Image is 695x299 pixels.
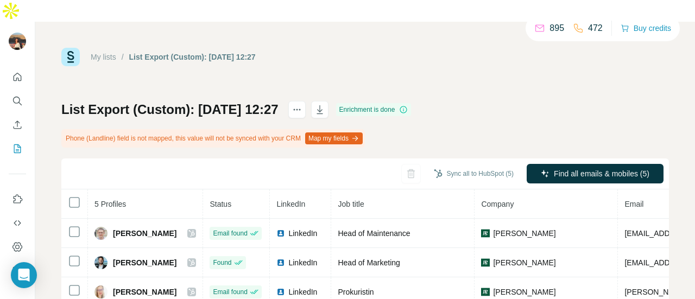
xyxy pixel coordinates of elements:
span: Company [481,200,514,208]
span: Email found [213,228,247,238]
span: 5 Profiles [94,200,126,208]
button: My lists [9,139,26,158]
button: actions [288,101,306,118]
span: Job title [338,200,364,208]
img: company-logo [481,258,490,267]
a: My lists [91,53,116,61]
span: Status [210,200,231,208]
button: Buy credits [621,21,671,36]
button: Find all emails & mobiles (5) [527,164,664,183]
button: Use Surfe on LinkedIn [9,189,26,209]
img: Avatar [94,227,108,240]
img: company-logo [481,288,490,296]
span: Head of Maintenance [338,229,410,238]
div: List Export (Custom): [DATE] 12:27 [129,52,256,62]
div: Phone (Landline) field is not mapped, this value will not be synced with your CRM [61,129,365,148]
span: Email found [213,287,247,297]
img: Avatar [9,33,26,50]
img: LinkedIn logo [276,258,285,267]
span: [PERSON_NAME] [493,287,555,297]
button: Search [9,91,26,111]
span: [PERSON_NAME] [113,228,176,239]
span: [PERSON_NAME] [493,257,555,268]
img: LinkedIn logo [276,229,285,238]
h1: List Export (Custom): [DATE] 12:27 [61,101,279,118]
button: Feedback [9,261,26,281]
img: LinkedIn logo [276,288,285,296]
span: LinkedIn [288,257,317,268]
span: LinkedIn [276,200,305,208]
button: Quick start [9,67,26,87]
p: 472 [588,22,603,35]
div: Open Intercom Messenger [11,262,37,288]
button: Enrich CSV [9,115,26,135]
button: Sync all to HubSpot (5) [426,166,521,182]
button: Use Surfe API [9,213,26,233]
span: Found [213,258,231,268]
img: Avatar [94,285,108,298]
span: LinkedIn [288,287,317,297]
div: Enrichment is done [336,103,412,116]
button: Dashboard [9,237,26,257]
span: Head of Marketing [338,258,400,267]
button: Map my fields [305,132,363,144]
span: [PERSON_NAME] [493,228,555,239]
span: LinkedIn [288,228,317,239]
img: Avatar [94,256,108,269]
span: Prokuristin [338,288,374,296]
span: Find all emails & mobiles (5) [554,168,649,179]
span: [PERSON_NAME] [113,257,176,268]
img: Surfe Logo [61,48,80,66]
span: [PERSON_NAME] [113,287,176,297]
li: / [122,52,124,62]
p: 895 [549,22,564,35]
span: Email [624,200,643,208]
img: company-logo [481,229,490,238]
